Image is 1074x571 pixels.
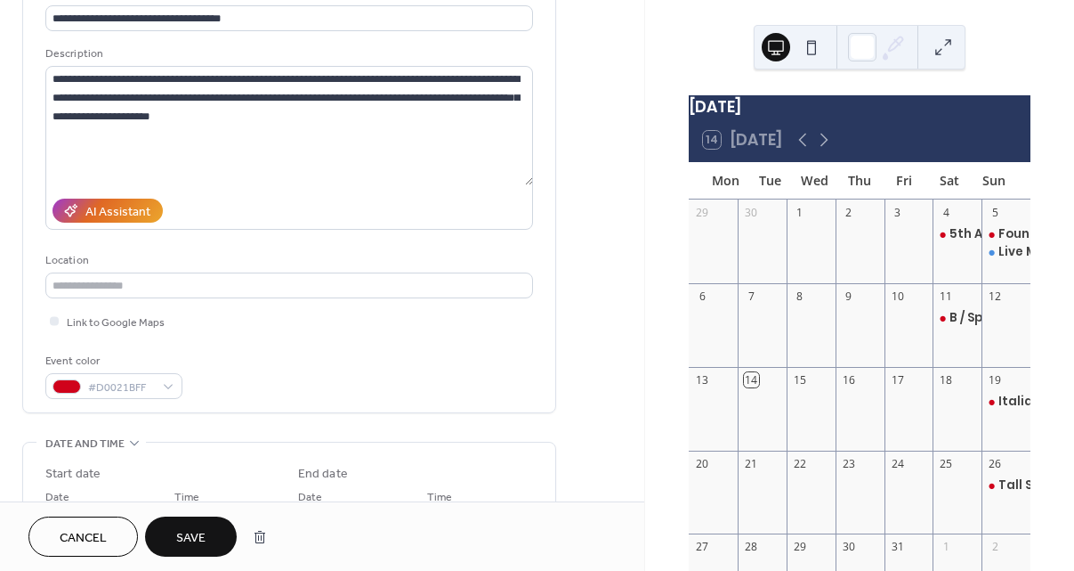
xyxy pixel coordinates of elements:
div: B / Spoke Fitness Takeover [933,310,981,326]
div: Location [45,251,529,270]
div: 7 [744,289,759,304]
div: End date [298,465,348,484]
div: 28 [744,540,759,555]
div: Live Music: Julee [981,244,1030,260]
div: Thu [837,162,882,199]
div: 29 [695,205,710,220]
div: 3 [890,205,905,220]
div: 26 [988,456,1003,471]
div: 30 [841,540,856,555]
div: Sun [972,162,1016,199]
span: #D0021BFF [88,379,154,397]
div: Mon [703,162,747,199]
div: Tall Ship Boo Bash! [981,477,1030,494]
div: 21 [744,456,759,471]
div: 20 [695,456,710,471]
span: Link to Google Maps [67,314,165,332]
div: 1 [792,205,807,220]
div: 23 [841,456,856,471]
div: Italian American Alliance Columbus Day [981,394,1030,410]
div: 8 [792,289,807,304]
div: 10 [890,289,905,304]
button: Cancel [28,517,138,557]
div: 18 [939,372,954,387]
span: Time [174,488,199,507]
div: 24 [890,456,905,471]
span: Date [298,488,322,507]
div: Wed [793,162,837,199]
span: Cancel [60,529,107,548]
div: 1 [939,540,954,555]
div: 25 [939,456,954,471]
div: 5 [988,205,1003,220]
div: 11 [939,289,954,304]
div: 29 [792,540,807,555]
div: 16 [841,372,856,387]
span: Date [45,488,69,507]
div: AI Assistant [85,203,150,222]
div: 2 [841,205,856,220]
div: 27 [695,540,710,555]
div: 6 [695,289,710,304]
span: Date and time [45,435,125,453]
div: Sat [926,162,971,199]
div: 9 [841,289,856,304]
button: AI Assistant [52,199,163,223]
div: 5th Annual Oktoberfest at Tall Ship [933,226,981,242]
div: Event color [45,352,179,371]
div: 12 [988,289,1003,304]
div: 14 [744,372,759,387]
div: 30 [744,205,759,220]
div: 22 [792,456,807,471]
div: 15 [792,372,807,387]
span: Time [427,488,452,507]
div: 13 [695,372,710,387]
div: 17 [890,372,905,387]
div: Tue [747,162,792,199]
div: 2 [988,540,1003,555]
div: Found - Vintage Clothing Market Pop Up [981,226,1030,242]
button: Save [145,517,237,557]
span: Save [176,529,206,548]
div: [DATE] [689,95,1030,118]
div: 4 [939,205,954,220]
div: Start date [45,465,101,484]
div: 19 [988,372,1003,387]
div: Description [45,45,529,63]
div: Fri [882,162,926,199]
div: 31 [890,540,905,555]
